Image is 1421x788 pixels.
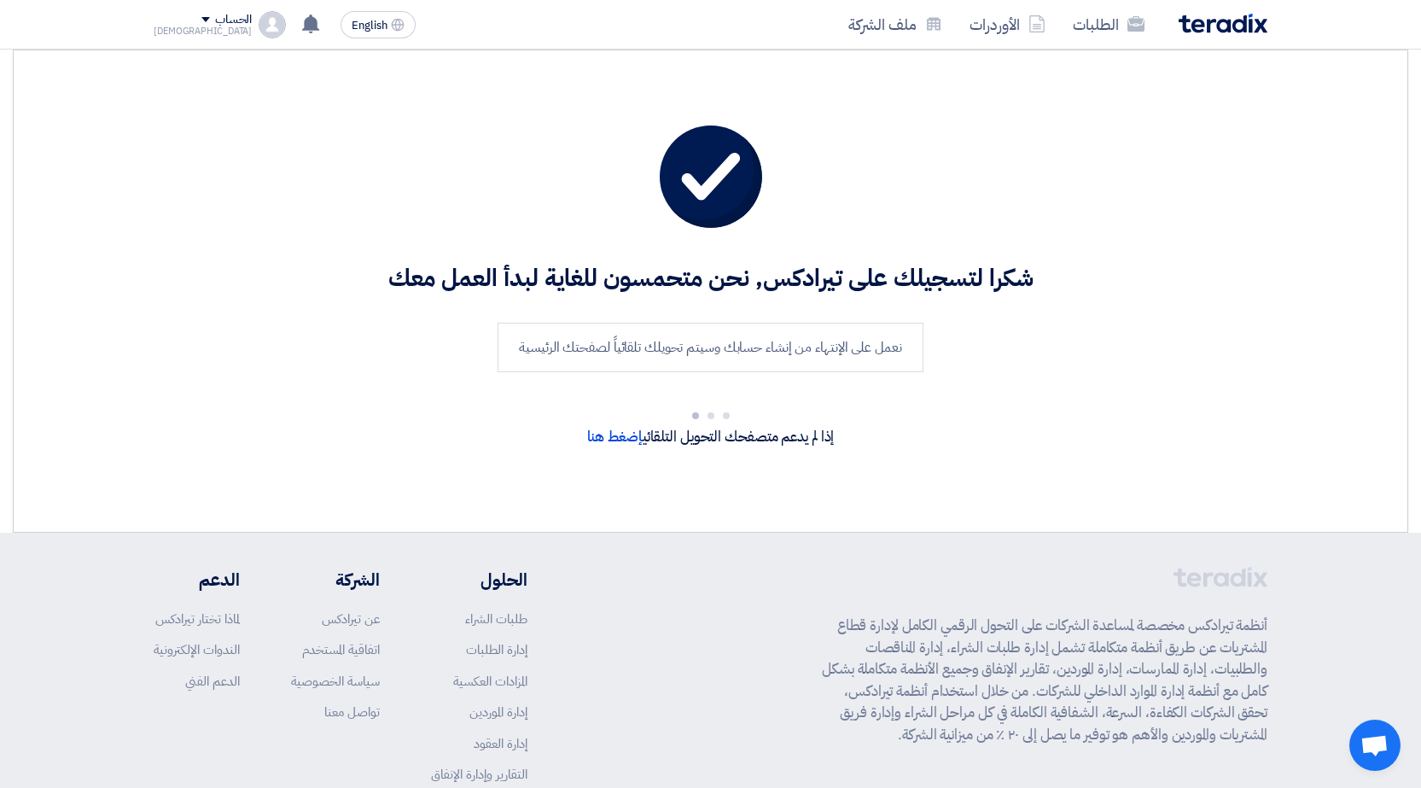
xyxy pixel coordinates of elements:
button: English [341,11,416,38]
a: ملف الشركة [835,4,956,44]
div: Open chat [1349,720,1401,771]
a: سياسة الخصوصية [291,672,380,691]
a: إدارة الطلبات [466,640,527,659]
a: الدعم الفني [185,672,240,691]
a: إدارة العقود [474,734,527,753]
p: إذا لم يدعم متصفحك التحويل التلقائي [85,426,1336,448]
a: الأوردرات [956,4,1059,44]
span: English [352,20,387,32]
a: التقارير وإدارة الإنفاق [431,765,527,784]
a: عن تيرادكس [322,610,380,628]
a: الندوات الإلكترونية [154,640,240,659]
a: طلبات الشراء [465,610,527,628]
a: إدارة الموردين [469,703,527,721]
div: نعمل على الإنتهاء من إنشاء حسابك وسيتم تحويلك تلقائياً لصفحتك الرئيسية [498,323,923,372]
li: الحلول [431,567,527,592]
div: الحساب [215,13,252,27]
h2: شكرا لتسجيلك على تيرادكس, نحن متحمسون للغاية لبدأ العمل معك [85,262,1336,295]
img: Teradix logo [1179,14,1267,33]
p: أنظمة تيرادكس مخصصة لمساعدة الشركات على التحول الرقمي الكامل لإدارة قطاع المشتريات عن طريق أنظمة ... [822,615,1267,745]
img: profile_test.png [259,11,286,38]
a: لماذا تختار تيرادكس [155,610,240,628]
a: المزادات العكسية [453,672,527,691]
a: الطلبات [1059,4,1158,44]
li: الشركة [291,567,380,592]
a: تواصل معنا [324,703,380,721]
li: الدعم [154,567,240,592]
img: tick.svg [660,125,762,228]
a: اتفاقية المستخدم [302,640,380,659]
a: إضغط هنا [587,426,643,447]
div: [DEMOGRAPHIC_DATA] [154,26,252,36]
